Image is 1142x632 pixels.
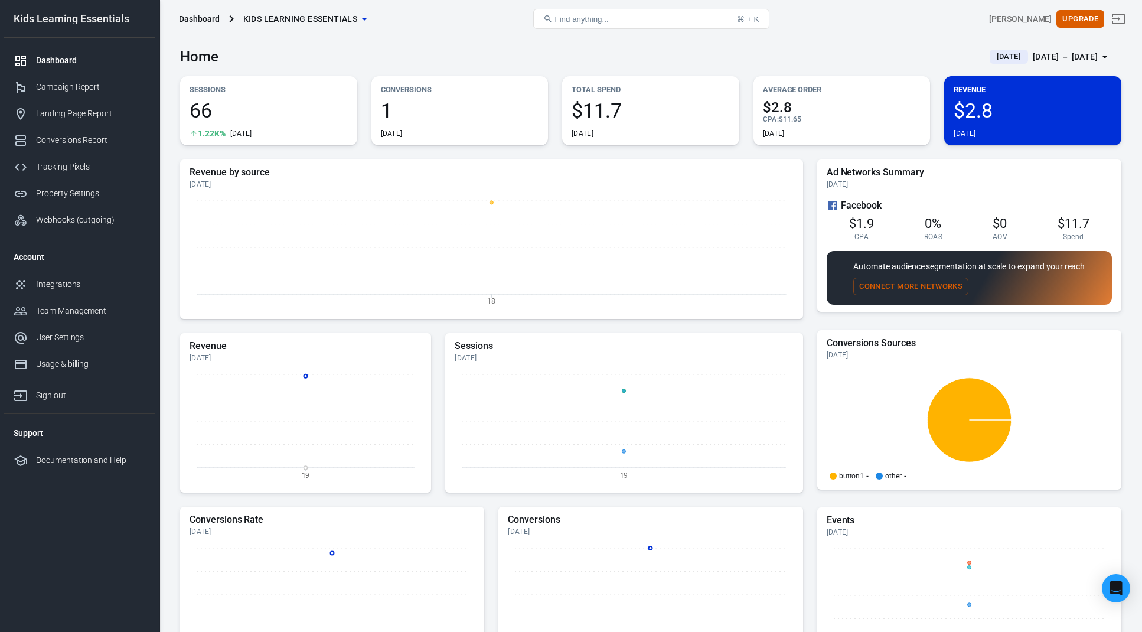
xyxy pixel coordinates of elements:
a: Conversions Report [4,127,155,154]
div: [DATE] [508,527,793,536]
a: Campaign Report [4,74,155,100]
span: - [866,473,869,480]
a: Team Management [4,298,155,324]
span: Find anything... [555,15,609,24]
button: Kids Learning Essentials [239,8,372,30]
span: $2.8 [763,100,921,115]
div: [DATE] [572,129,593,138]
h5: Events [827,514,1112,526]
div: [DATE] [827,350,1112,360]
div: Conversions Report [36,134,146,146]
h5: Conversions Sources [827,337,1112,349]
div: Kids Learning Essentials [4,14,155,24]
p: Automate audience segmentation at scale to expand your reach [853,260,1085,273]
div: [DATE] [381,129,403,138]
div: Integrations [36,278,146,291]
svg: Facebook Ads [827,198,838,213]
a: Property Settings [4,180,155,207]
div: Dashboard [36,54,146,67]
tspan: 19 [620,471,628,479]
p: button1 [839,473,864,480]
div: Usage & billing [36,358,146,370]
div: Property Settings [36,187,146,200]
a: Sign out [4,377,155,409]
h5: Revenue [190,340,422,352]
a: Usage & billing [4,351,155,377]
tspan: 18 [487,297,495,305]
h5: Sessions [455,340,793,352]
p: Sessions [190,83,348,96]
span: Kids Learning Essentials [243,12,358,27]
span: Spend [1063,232,1084,242]
span: ROAS [924,232,942,242]
p: other [885,473,902,480]
li: Account [4,243,155,271]
button: Upgrade [1056,10,1104,28]
p: Conversions [381,83,539,96]
span: - [904,473,906,480]
div: Facebook [827,198,1112,213]
div: [DATE] [763,129,785,138]
div: [DATE] － [DATE] [1033,50,1098,64]
span: 66 [190,100,348,120]
span: $11.7 [1058,216,1089,231]
span: $11.7 [572,100,730,120]
div: Dashboard [179,13,220,25]
p: Average Order [763,83,921,96]
div: [DATE] [954,129,975,138]
span: 0% [925,216,941,231]
a: Dashboard [4,47,155,74]
div: Documentation and Help [36,454,146,467]
a: User Settings [4,324,155,351]
span: 1.22K% [198,129,226,138]
div: Open Intercom Messenger [1102,574,1130,602]
span: [DATE] [992,51,1026,63]
span: 1 [381,100,539,120]
a: Sign out [1104,5,1133,33]
div: Campaign Report [36,81,146,93]
span: $2.8 [954,100,1112,120]
tspan: 19 [302,471,310,479]
h5: Ad Networks Summary [827,167,1112,178]
p: Revenue [954,83,1112,96]
div: Webhooks (outgoing) [36,214,146,226]
div: [DATE] [230,129,252,138]
div: [DATE] [190,353,422,363]
div: Team Management [36,305,146,317]
a: Integrations [4,271,155,298]
div: Sign out [36,389,146,402]
button: [DATE][DATE] － [DATE] [980,47,1121,67]
div: [DATE] [455,353,793,363]
li: Support [4,419,155,447]
h5: Revenue by source [190,167,794,178]
a: Tracking Pixels [4,154,155,180]
span: CPA : [763,115,779,123]
a: Webhooks (outgoing) [4,207,155,233]
span: CPA [854,232,869,242]
p: Total Spend [572,83,730,96]
h5: Conversions Rate [190,514,475,526]
div: Landing Page Report [36,107,146,120]
div: [DATE] [190,180,794,189]
a: Landing Page Report [4,100,155,127]
div: [DATE] [827,527,1112,537]
span: $1.9 [849,216,874,231]
div: User Settings [36,331,146,344]
h3: Home [180,48,218,65]
span: AOV [993,232,1007,242]
div: ⌘ + K [737,15,759,24]
span: $0 [993,216,1007,231]
div: [DATE] [827,180,1112,189]
h5: Conversions [508,514,793,526]
button: Connect More Networks [853,278,968,296]
div: [DATE] [190,527,475,536]
span: $11.65 [779,115,801,123]
div: Account id: NtgCPd8J [989,13,1052,25]
button: Find anything...⌘ + K [533,9,769,29]
div: Tracking Pixels [36,161,146,173]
